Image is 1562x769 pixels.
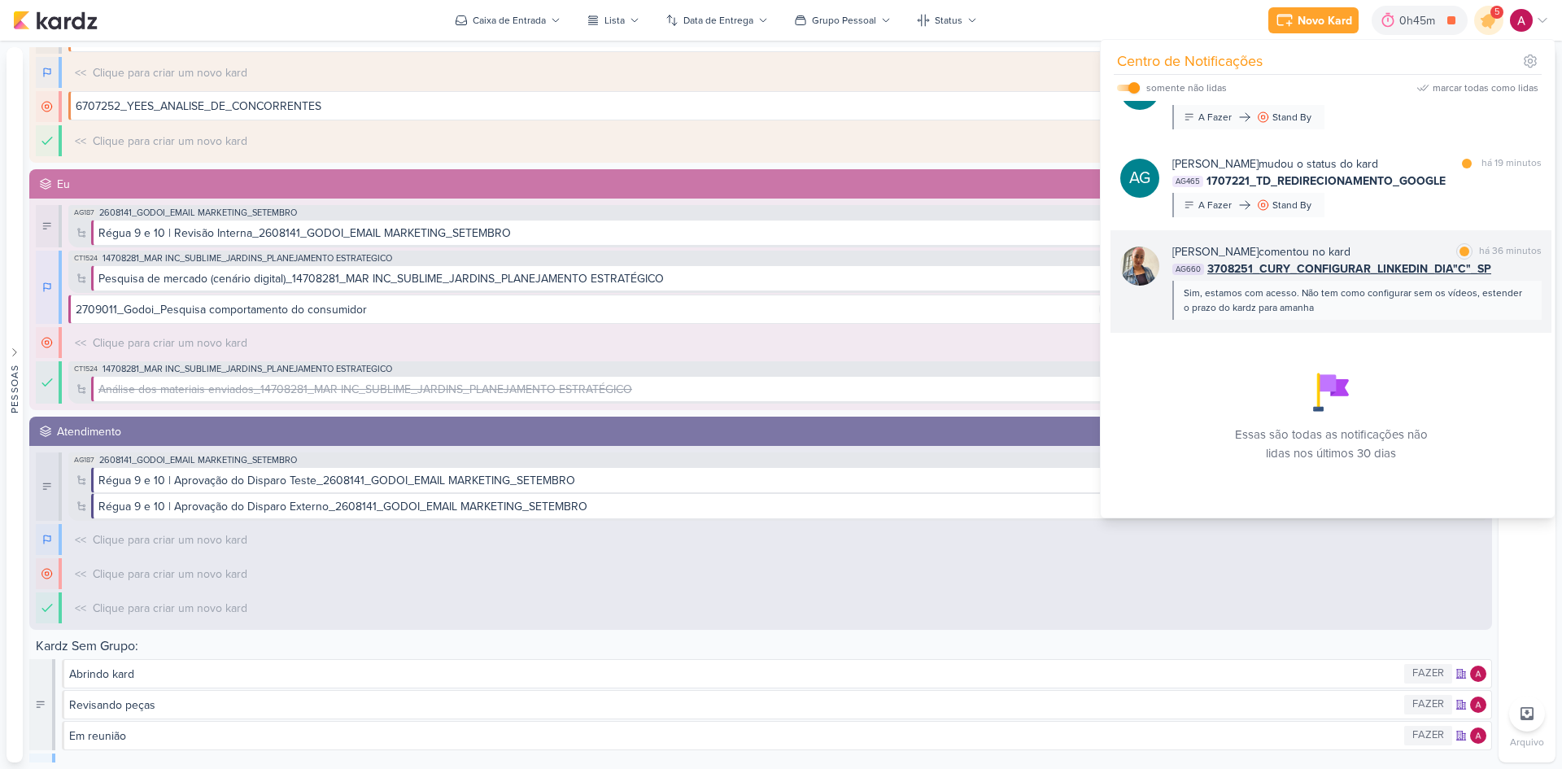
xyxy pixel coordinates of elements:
[72,208,96,217] span: AG187
[1172,243,1350,260] div: comentou no kard
[57,423,1455,440] div: Atendimento
[29,659,55,750] div: FAZER
[99,208,297,217] span: 2608141_GODOI_EMAIL MARKETING_SETEMBRO
[1120,159,1159,198] div: Aline Gimenez Graciano
[1120,247,1159,286] img: Iara Santos
[98,225,511,242] div: Régua 9 e 10 | Revisão Interna_2608141_GODOI_EMAIL MARKETING_SETEMBRO
[1268,7,1359,33] button: Novo Kard
[36,205,62,247] div: FAZER
[1470,697,1486,713] div: Responsável: Alessandra Gomes
[98,498,587,515] div: Régua 9 e 10 | Aprovação do Disparo Externo_2608141_GODOI_EMAIL MARKETING_SETEMBRO
[1172,245,1259,259] b: [PERSON_NAME]
[1198,198,1232,212] div: A Fazer
[1117,50,1263,72] div: Centro de Notificações
[69,666,1401,683] div: Abrindo kard
[36,558,62,589] div: AGUARDANDO
[7,364,22,413] div: Pessoas
[72,365,99,374] span: CT1524
[1470,727,1486,744] div: Responsável: Alessandra Gomes
[1172,157,1259,171] b: [PERSON_NAME]
[98,225,1215,242] div: Régua 9 e 10 | Revisão Interna_2608141_GODOI_EMAIL MARKETING_SETEMBRO
[98,381,1120,398] div: Análise dos materiais enviados_14708281_MAR INC_SUBLIME_JARDINS_PLANEJAMENTO ESTRATÉGICO
[36,452,62,521] div: FAZER
[1184,286,1529,315] div: Sim, estamos com acesso. Não tem como configurar sem os vídeos, estender o prazo do kardz para am...
[1479,243,1542,260] div: há 36 minutos
[29,636,1492,659] div: Kardz Sem Grupo:
[1470,666,1486,682] div: Responsável: Alessandra Gomes
[98,498,1217,515] div: Régua 9 e 10 | Aprovação do Disparo Externo_2608141_GODOI_EMAIL MARKETING_SETEMBRO
[1099,298,1122,321] img: tracking
[1404,726,1452,745] div: FAZER
[1298,12,1352,29] div: Novo Kard
[1470,697,1486,713] img: Alessandra Gomes
[1172,155,1378,173] div: mudou o status do kard
[1206,173,1446,190] span: 1707221_TD_REDIRECIONAMENTO_GOOGLE
[1399,12,1440,29] div: 0h45m
[13,11,98,30] img: kardz.app
[98,381,632,398] div: Análise dos materiais enviados_14708281_MAR INC_SUBLIME_JARDINS_PLANEJAMENTO ESTRATÉGICO
[1481,155,1542,173] div: há 19 minutos
[69,697,155,714] div: Revisando peças
[36,524,62,555] div: FAZENDO
[76,301,1099,318] div: 2709011_Godoi_Pesquisa comportamento do consumidor
[1272,198,1311,212] div: Stand By
[36,91,62,122] div: AGUARDANDO
[1433,81,1538,95] div: marcar todas como lidas
[1470,727,1486,744] img: Alessandra Gomes
[1404,664,1452,684] div: FAZER
[1172,264,1204,275] span: AG660
[1311,372,1351,413] img: milestone-achieved.png
[36,327,62,358] div: AGUARDANDO
[1494,6,1499,19] span: 5
[36,592,62,623] div: FInalizado
[1470,666,1486,682] img: Alessandra Gomes
[1146,81,1227,95] div: somente não lidas
[1510,9,1533,32] img: Alessandra Gomes
[72,254,99,263] span: CT1524
[99,456,297,465] span: 2608141_GODOI_EMAIL MARKETING_SETEMBRO
[72,456,96,465] span: AG187
[69,727,126,745] div: Em reunião
[103,254,392,263] span: 14708281_MAR INC_SUBLIME_JARDINS_PLANEJAMENTO ESTRATÉGICO
[1207,260,1491,277] span: 3708251_CURY_CONFIGURAR_LINKEDIN_DIA"C"_SP
[1233,413,1429,462] div: Essas são todas as notificações não lidas nos últimos 30 dias
[98,472,575,489] div: Régua 9 e 10 | Aprovação do Disparo Teste_2608141_GODOI_EMAIL MARKETING_SETEMBRO
[76,98,321,115] div: 6707252_YEES_ANALISE_DE_CONCORRENTES
[1198,110,1232,125] div: A Fazer
[98,270,664,287] div: Pesquisa de mercado (cenário digital)_14708281_MAR INC_SUBLIME_JARDINS_PLANEJAMENTO ESTRATÉGICO
[98,270,1119,287] div: Pesquisa de mercado (cenário digital)_14708281_MAR INC_SUBLIME_JARDINS_PLANEJAMENTO ESTRATÉGICO
[1272,110,1311,125] div: Stand By
[1129,167,1150,190] p: AG
[36,251,62,324] div: FAZENDO
[36,57,62,88] div: FAZENDO
[76,98,1154,115] div: 6707252_YEES_ANALISE_DE_CONCORRENTES
[36,361,62,404] div: FInalizado
[98,472,1217,489] div: Régua 9 e 10 | Aprovação do Disparo Teste_2608141_GODOI_EMAIL MARKETING_SETEMBRO
[36,125,62,156] div: FInalizado
[76,301,367,318] div: 2709011_Godoi_Pesquisa comportamento do consumidor
[57,176,1455,193] div: Eu
[1172,176,1203,187] span: AG465
[69,697,1401,714] div: Revisando peças
[103,365,392,374] span: 14708281_MAR INC_SUBLIME_JARDINS_PLANEJAMENTO ESTRATÉGICO
[1510,735,1544,749] p: Arquivo
[7,47,23,762] button: Pessoas
[69,727,1401,745] div: Em reunião
[1404,695,1452,714] div: FAZER
[69,666,134,683] div: Abrindo kard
